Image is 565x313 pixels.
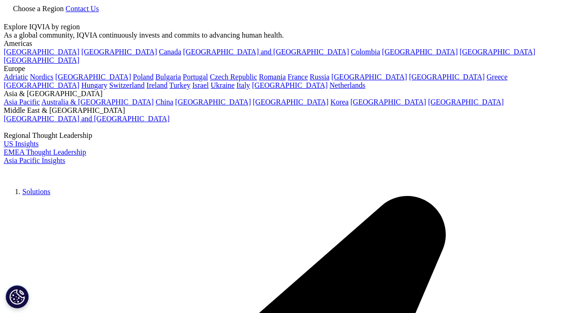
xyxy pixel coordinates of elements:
[4,73,28,81] a: Adriatic
[55,73,131,81] a: [GEOGRAPHIC_DATA]
[210,73,257,81] a: Czech Republic
[4,115,169,123] a: [GEOGRAPHIC_DATA] and [GEOGRAPHIC_DATA]
[4,131,561,140] div: Regional Thought Leadership
[81,81,107,89] a: Hungary
[4,65,561,73] div: Europe
[4,39,561,48] div: Americas
[330,81,365,89] a: Netherlands
[331,73,407,81] a: [GEOGRAPHIC_DATA]
[22,188,50,196] a: Solutions
[41,98,154,106] a: Australia & [GEOGRAPHIC_DATA]
[4,48,79,56] a: [GEOGRAPHIC_DATA]
[156,73,181,81] a: Bulgaria
[4,106,561,115] div: Middle East & [GEOGRAPHIC_DATA]
[236,81,250,89] a: Italy
[4,31,561,39] div: As a global community, IQVIA continuously invests and commits to advancing human health.
[183,48,349,56] a: [GEOGRAPHIC_DATA] and [GEOGRAPHIC_DATA]
[259,73,286,81] a: Romania
[4,81,79,89] a: [GEOGRAPHIC_DATA]
[351,98,426,106] a: [GEOGRAPHIC_DATA]
[183,73,208,81] a: Portugal
[382,48,458,56] a: [GEOGRAPHIC_DATA]
[487,73,507,81] a: Greece
[175,98,251,106] a: [GEOGRAPHIC_DATA]
[109,81,144,89] a: Switzerland
[156,98,173,106] a: China
[460,48,535,56] a: [GEOGRAPHIC_DATA]
[409,73,485,81] a: [GEOGRAPHIC_DATA]
[159,48,181,56] a: Canada
[169,81,191,89] a: Turkey
[30,73,53,81] a: Nordics
[147,81,168,89] a: Ireland
[4,90,561,98] div: Asia & [GEOGRAPHIC_DATA]
[4,140,39,148] a: US Insights
[4,23,561,31] div: Explore IQVIA by region
[65,5,99,13] a: Contact Us
[331,98,349,106] a: Korea
[4,165,78,178] img: IQVIA Healthcare Information Technology and Pharma Clinical Research Company
[428,98,504,106] a: [GEOGRAPHIC_DATA]
[351,48,380,56] a: Colombia
[133,73,153,81] a: Poland
[253,98,329,106] a: [GEOGRAPHIC_DATA]
[288,73,308,81] a: France
[4,56,79,64] a: [GEOGRAPHIC_DATA]
[192,81,209,89] a: Israel
[310,73,330,81] a: Russia
[4,156,65,164] a: Asia Pacific Insights
[6,285,29,308] button: Cookies Settings
[4,148,86,156] a: EMEA Thought Leadership
[252,81,328,89] a: [GEOGRAPHIC_DATA]
[13,5,64,13] span: Choose a Region
[211,81,235,89] a: Ukraine
[81,48,157,56] a: [GEOGRAPHIC_DATA]
[4,98,40,106] a: Asia Pacific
